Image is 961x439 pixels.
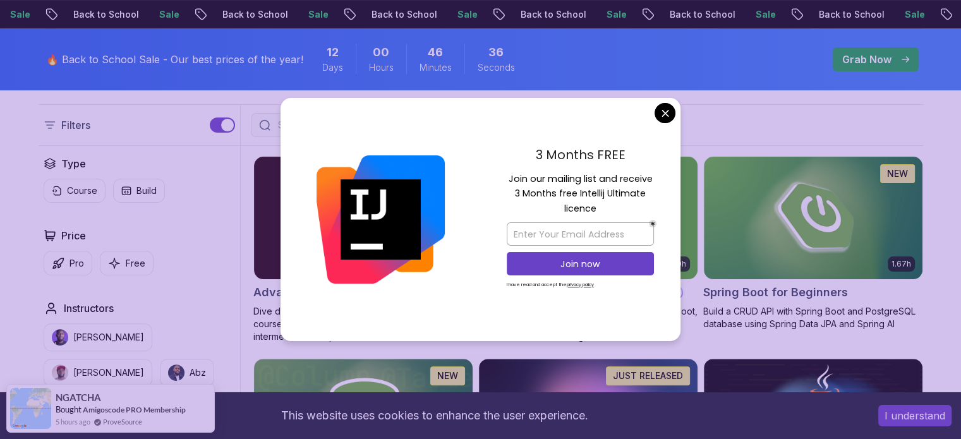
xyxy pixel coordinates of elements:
[703,284,848,301] h2: Spring Boot for Beginners
[168,364,184,381] img: instructor img
[842,52,891,67] p: Grab Now
[61,228,86,243] h2: Price
[10,388,51,429] img: provesource social proof notification image
[847,8,887,21] p: Sale
[103,416,142,427] a: ProveSource
[275,119,546,131] input: Search Java, React, Spring boot ...
[887,167,908,180] p: NEW
[136,184,157,197] p: Build
[373,44,389,61] span: 0 Hours
[327,44,339,61] span: 12 Days
[61,156,86,171] h2: Type
[190,366,206,379] p: Abz
[44,323,152,351] button: instructor img[PERSON_NAME]
[703,156,923,330] a: Spring Boot for Beginners card1.67hNEWSpring Boot for BeginnersBuild a CRUD API with Spring Boot ...
[44,179,106,203] button: Course
[437,370,458,382] p: NEW
[462,8,548,21] p: Back to School
[613,370,683,382] p: JUST RELEASED
[250,8,291,21] p: Sale
[420,61,452,74] span: Minutes
[83,405,186,414] a: Amigoscode PRO Membership
[61,117,90,133] p: Filters
[891,259,911,269] p: 1.67h
[56,392,101,403] span: NGATCHA
[73,366,144,379] p: [PERSON_NAME]
[703,305,923,330] p: Build a CRUD API with Spring Boot and PostgreSQL database using Spring Data JPA and Spring AI
[101,8,142,21] p: Sale
[253,156,473,343] a: Advanced Spring Boot card5.18hAdvanced Spring BootProDive deep into Spring Boot with our advanced...
[64,301,114,316] h2: Instructors
[15,8,101,21] p: Back to School
[70,257,84,270] p: Pro
[698,8,738,21] p: Sale
[253,305,473,343] p: Dive deep into Spring Boot with our advanced course, designed to take your skills from intermedia...
[126,257,145,270] p: Free
[164,8,250,21] p: Back to School
[56,404,82,414] span: Bought
[113,179,165,203] button: Build
[322,61,343,74] span: Days
[44,359,152,387] button: instructor img[PERSON_NAME]
[704,157,922,279] img: Spring Boot for Beginners card
[399,8,440,21] p: Sale
[369,61,394,74] span: Hours
[313,8,399,21] p: Back to School
[100,251,154,275] button: Free
[9,402,859,430] div: This website uses cookies to enhance the user experience.
[56,416,90,427] span: 5 hours ago
[428,44,443,61] span: 46 Minutes
[44,251,92,275] button: Pro
[73,331,144,344] p: [PERSON_NAME]
[160,359,214,387] button: instructor imgAbz
[488,44,504,61] span: 36 Seconds
[761,8,847,21] p: Back to School
[878,405,952,426] button: Accept cookies
[612,8,698,21] p: Back to School
[52,329,68,346] img: instructor img
[67,184,97,197] p: Course
[253,284,380,301] h2: Advanced Spring Boot
[254,157,473,279] img: Advanced Spring Boot card
[52,364,68,381] img: instructor img
[46,52,303,67] p: 🔥 Back to School Sale - Our best prices of the year!
[548,8,589,21] p: Sale
[478,61,515,74] span: Seconds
